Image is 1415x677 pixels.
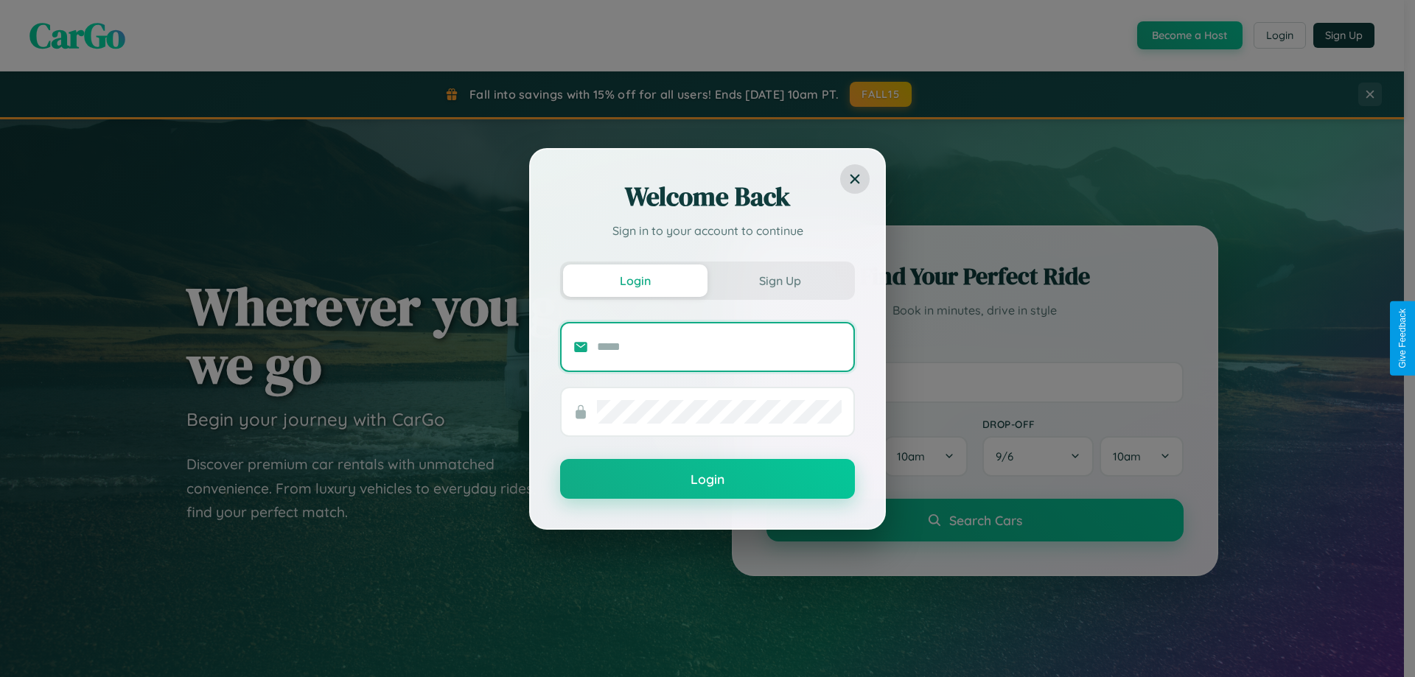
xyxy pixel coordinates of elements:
[560,179,855,214] h2: Welcome Back
[563,264,707,297] button: Login
[1397,309,1408,368] div: Give Feedback
[707,264,852,297] button: Sign Up
[560,222,855,239] p: Sign in to your account to continue
[560,459,855,499] button: Login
